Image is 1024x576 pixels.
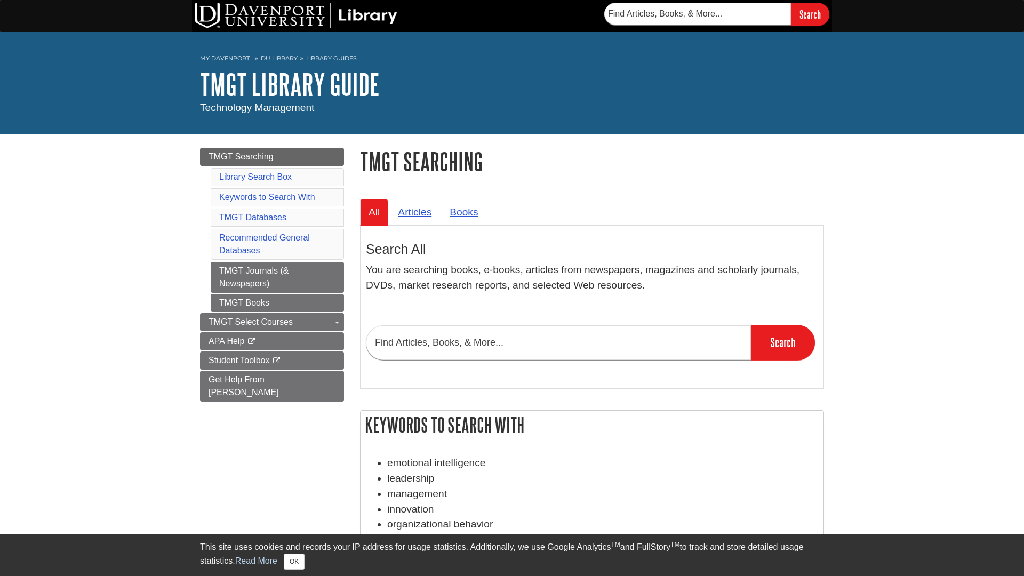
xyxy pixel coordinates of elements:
[219,233,310,255] a: Recommended General Databases
[387,455,818,471] li: emotional intelligence
[219,213,286,222] a: TMGT Databases
[209,317,293,326] span: TMGT Select Courses
[211,294,344,312] a: TMGT Books
[209,337,244,346] span: APA Help
[200,371,344,402] a: Get Help From [PERSON_NAME]
[361,411,823,439] h2: Keywords to Search With
[441,199,486,225] a: Books
[209,152,274,161] span: TMGT Searching
[360,199,388,225] a: All
[366,262,818,293] p: You are searching books, e-books, articles from newspapers, magazines and scholarly journals, DVD...
[387,517,818,532] li: organizational behavior
[200,68,380,101] a: TMGT Library Guide
[200,148,344,166] a: TMGT Searching
[200,51,824,68] nav: breadcrumb
[366,242,818,257] h3: Search All
[670,541,679,548] sup: TM
[209,375,279,397] span: Get Help From [PERSON_NAME]
[200,313,344,331] a: TMGT Select Courses
[387,486,818,502] li: management
[200,541,824,570] div: This site uses cookies and records your IP address for usage statistics. Additionally, we use Goo...
[387,502,818,517] li: innovation
[200,148,344,402] div: Guide Page Menu
[604,3,829,26] form: Searches DU Library's articles, books, and more
[284,554,305,570] button: Close
[209,356,269,365] span: Student Toolbox
[387,471,818,486] li: leadership
[219,193,315,202] a: Keywords to Search With
[211,262,344,293] a: TMGT Journals (& Newspapers)
[604,3,791,25] input: Find Articles, Books, & More...
[751,325,815,360] input: Search
[195,3,397,28] img: DU Library
[611,541,620,548] sup: TM
[219,172,292,181] a: Library Search Box
[200,54,250,63] a: My Davenport
[360,148,824,175] h1: TMGT Searching
[200,351,344,370] a: Student Toolbox
[272,357,281,364] i: This link opens in a new window
[791,3,829,26] input: Search
[366,325,751,360] input: Find Articles, Books, & More...
[306,54,357,62] a: Library Guides
[235,556,277,565] a: Read More
[200,102,314,113] span: Technology Management
[247,338,256,345] i: This link opens in a new window
[387,532,818,548] li: organizational change
[261,54,298,62] a: DU Library
[389,199,440,225] a: Articles
[200,332,344,350] a: APA Help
